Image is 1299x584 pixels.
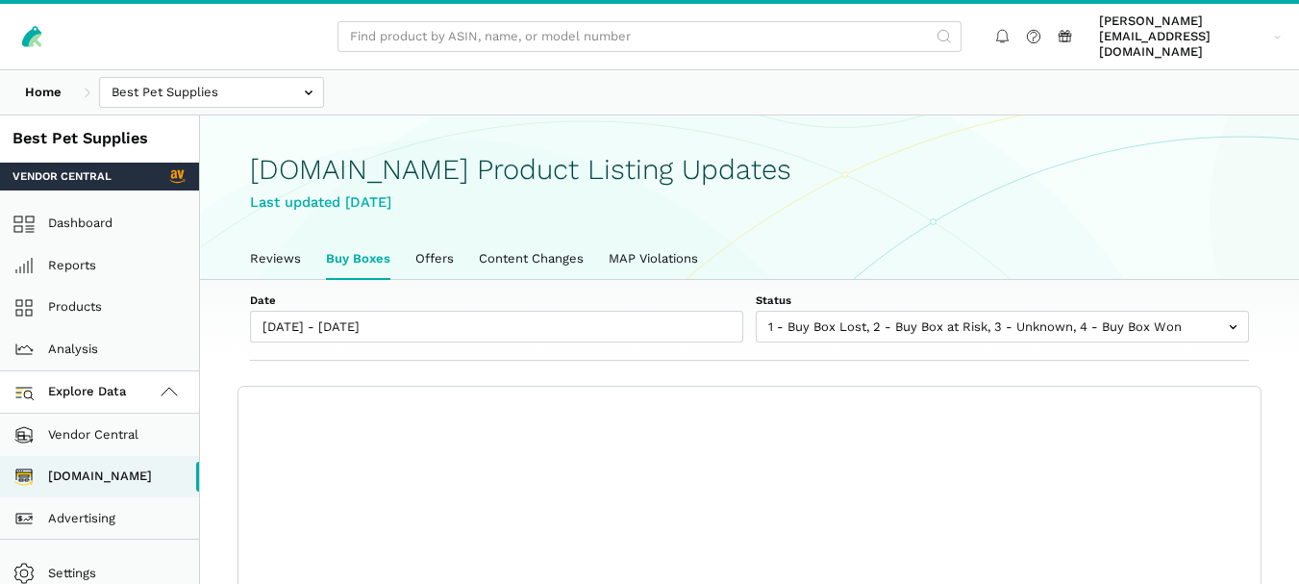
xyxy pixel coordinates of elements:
[596,239,711,279] a: MAP Violations
[237,239,313,279] a: Reviews
[756,311,1249,343] input: 1 - Buy Box Lost, 2 - Buy Box at Risk, 3 - Unknown, 4 - Buy Box Won
[466,239,596,279] a: Content Changes
[337,21,962,53] input: Find product by ASIN, name, or model number
[756,292,1249,308] label: Status
[1099,13,1267,61] span: [PERSON_NAME][EMAIL_ADDRESS][DOMAIN_NAME]
[19,381,127,404] span: Explore Data
[1093,11,1287,63] a: [PERSON_NAME][EMAIL_ADDRESS][DOMAIN_NAME]
[250,154,1249,186] h1: [DOMAIN_NAME] Product Listing Updates
[250,292,743,308] label: Date
[12,168,112,184] span: Vendor Central
[403,239,466,279] a: Offers
[12,128,187,150] div: Best Pet Supplies
[313,239,403,279] a: Buy Boxes
[12,77,74,109] a: Home
[250,191,1249,214] div: Last updated [DATE]
[99,77,324,109] input: Best Pet Supplies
